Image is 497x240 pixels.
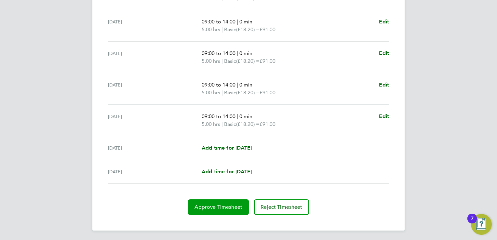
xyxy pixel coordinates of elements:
div: [DATE] [108,81,202,97]
span: | [222,121,223,127]
span: | [237,113,238,119]
button: Approve Timesheet [188,199,249,215]
span: 09:00 to 14:00 [202,113,235,119]
div: [DATE] [108,168,202,176]
span: 0 min [239,82,252,88]
span: £91.00 [260,89,275,96]
span: | [237,50,238,56]
div: [DATE] [108,18,202,33]
span: Approve Timesheet [195,204,242,210]
span: 5.00 hrs [202,58,220,64]
span: Edit [379,19,389,25]
span: £91.00 [260,26,275,33]
span: 09:00 to 14:00 [202,82,235,88]
a: Edit [379,113,389,120]
a: Add time for [DATE] [202,144,252,152]
span: £91.00 [260,58,275,64]
span: (£18.20) = [236,121,260,127]
button: Open Resource Center, 7 new notifications [471,214,492,235]
div: [DATE] [108,144,202,152]
a: Edit [379,49,389,57]
span: £91.00 [260,121,275,127]
span: Edit [379,113,389,119]
div: [DATE] [108,113,202,128]
span: 0 min [239,113,252,119]
a: Add time for [DATE] [202,168,252,176]
span: Reject Timesheet [261,204,302,210]
span: | [222,26,223,33]
div: [DATE] [108,49,202,65]
button: Reject Timesheet [254,199,309,215]
span: 0 min [239,50,252,56]
span: | [237,82,238,88]
span: 09:00 to 14:00 [202,19,235,25]
div: 7 [471,219,474,227]
span: (£18.20) = [236,89,260,96]
span: | [222,89,223,96]
span: Basic [224,120,236,128]
span: Basic [224,57,236,65]
span: 09:00 to 14:00 [202,50,235,56]
span: | [237,19,238,25]
span: Add time for [DATE] [202,168,252,175]
span: Add time for [DATE] [202,145,252,151]
span: 5.00 hrs [202,89,220,96]
span: Edit [379,82,389,88]
a: Edit [379,81,389,89]
span: Edit [379,50,389,56]
span: 5.00 hrs [202,26,220,33]
span: (£18.20) = [236,26,260,33]
span: Basic [224,26,236,33]
span: (£18.20) = [236,58,260,64]
span: 5.00 hrs [202,121,220,127]
a: Edit [379,18,389,26]
span: | [222,58,223,64]
span: Basic [224,89,236,97]
span: 0 min [239,19,252,25]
